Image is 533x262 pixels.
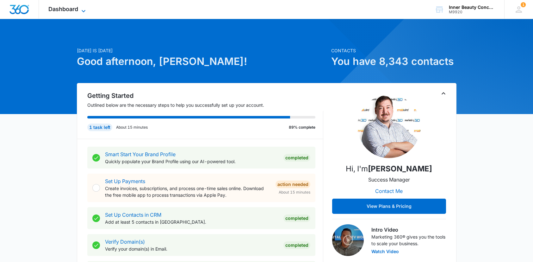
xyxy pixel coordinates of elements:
p: Contacts [331,47,456,54]
p: [DATE] is [DATE] [77,47,327,54]
p: Add at least 5 contacts in [GEOGRAPHIC_DATA]. [105,219,278,225]
div: Completed [283,214,310,222]
a: Smart Start Your Brand Profile [105,151,176,157]
a: Set Up Payments [105,178,145,184]
p: 89% complete [289,125,315,130]
button: Toggle Collapse [440,90,447,97]
p: Create invoices, subscriptions, and process one-time sales online. Download the free mobile app t... [105,185,270,198]
p: Marketing 360® gives you the tools to scale your business. [371,233,446,247]
div: Completed [283,241,310,249]
img: Intro Video [332,224,364,256]
span: 1 [521,2,526,7]
h1: Good afternoon, [PERSON_NAME]! [77,54,327,69]
a: Verify Domain(s) [105,239,145,245]
div: account id [449,10,495,14]
div: notifications count [521,2,526,7]
p: Quickly populate your Brand Profile using our AI-powered tool. [105,158,278,165]
div: account name [449,5,495,10]
p: Verify your domain(s) in Email. [105,246,278,252]
a: Set Up Contacts in CRM [105,212,161,218]
img: Michael Koethe [357,95,421,158]
p: Outlined below are the necessary steps to help you successfully set up your account. [87,102,323,108]
strong: [PERSON_NAME] [368,164,432,173]
div: Action Needed [276,181,310,188]
h3: Intro Video [371,226,446,233]
span: Dashboard [48,6,78,12]
p: Hi, I'm [346,163,432,175]
button: Watch Video [371,249,399,254]
div: 1 task left [87,124,112,131]
span: About 15 minutes [279,189,310,195]
button: View Plans & Pricing [332,199,446,214]
p: About 15 minutes [116,125,148,130]
h1: You have 8,343 contacts [331,54,456,69]
div: Completed [283,154,310,162]
button: Contact Me [369,183,409,199]
p: Success Manager [368,176,410,183]
h2: Getting Started [87,91,323,100]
